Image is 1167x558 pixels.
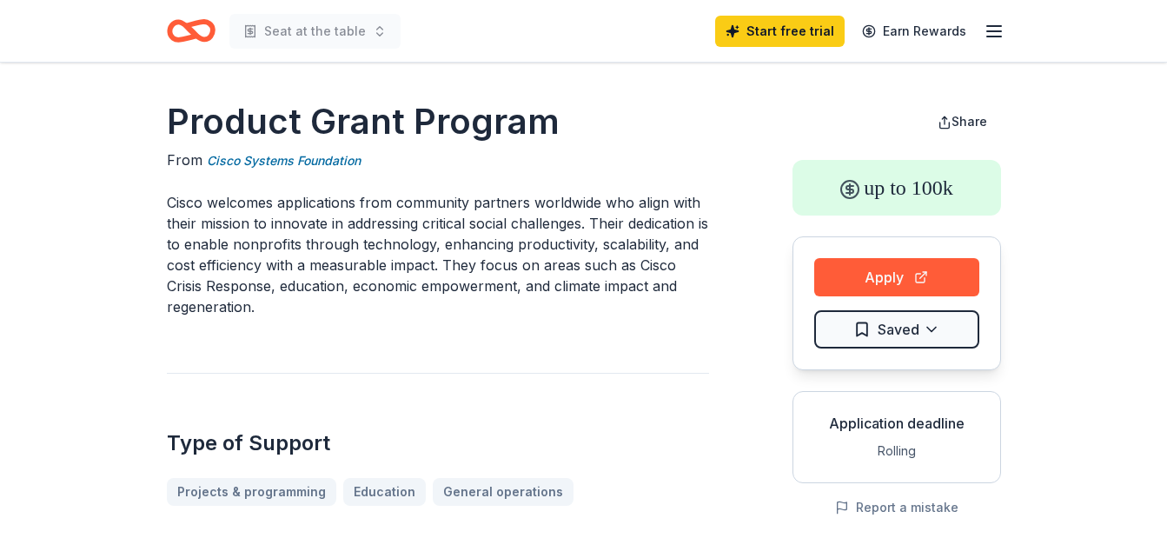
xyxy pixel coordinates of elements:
button: Apply [814,258,979,296]
a: Projects & programming [167,478,336,506]
button: Report a mistake [835,497,958,518]
div: up to 100k [792,160,1001,216]
h1: Product Grant Program [167,97,709,146]
button: Seat at the table [229,14,401,49]
div: Application deadline [807,413,986,434]
span: Saved [878,318,919,341]
a: Start free trial [715,16,845,47]
button: Share [924,104,1001,139]
a: General operations [433,478,574,506]
h2: Type of Support [167,429,709,457]
a: Earn Rewards [852,16,977,47]
span: Seat at the table [264,21,366,42]
span: Share [952,114,987,129]
div: From [167,149,709,171]
div: Rolling [807,441,986,462]
button: Saved [814,310,979,349]
a: Home [167,10,215,51]
a: Cisco Systems Foundation [207,150,361,171]
p: Cisco welcomes applications from community partners worldwide who align with their mission to inn... [167,192,709,317]
a: Education [343,478,426,506]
